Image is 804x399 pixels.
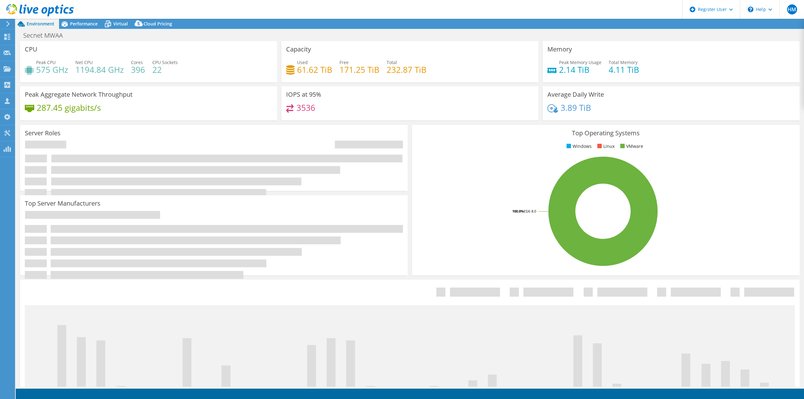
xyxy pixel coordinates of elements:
[297,59,308,65] span: Used
[25,200,100,207] h3: Top Server Manufacturers
[286,91,321,98] h3: IOPS at 95%
[113,21,128,27] span: Virtual
[387,59,397,65] span: Total
[25,46,37,53] h3: CPU
[152,66,178,73] h4: 22
[565,143,592,150] li: Windows
[547,46,572,53] h3: Memory
[25,91,133,98] h3: Peak Aggregate Network Throughput
[387,66,426,73] h4: 232.87 TiB
[559,59,601,65] span: Peak Memory Usage
[27,21,54,27] span: Environment
[340,66,379,73] h4: 171.25 TiB
[75,66,124,73] h4: 1194.84 GHz
[297,66,332,73] h4: 61.62 TiB
[36,66,68,73] h4: 575 GHz
[75,59,93,65] span: Net CPU
[512,209,524,213] tspan: 100.0%
[25,130,61,137] h3: Server Roles
[559,66,601,73] h4: 2.14 TiB
[561,104,591,111] h4: 3.89 TiB
[131,66,145,73] h4: 396
[144,21,172,27] span: Cloud Pricing
[596,143,615,150] li: Linux
[609,59,638,65] span: Total Memory
[417,130,795,137] h3: Top Operating Systems
[286,46,311,53] h3: Capacity
[70,21,98,27] span: Performance
[619,143,643,150] li: VMware
[37,104,101,111] h4: 287.45 gigabits/s
[152,59,178,65] span: CPU Sockets
[748,7,753,12] svg: \n
[609,66,639,73] h4: 4.11 TiB
[547,91,604,98] h3: Average Daily Write
[20,32,73,39] h1: Secnet MWAA
[131,59,143,65] span: Cores
[340,59,349,65] span: Free
[296,104,315,111] h4: 3536
[787,4,797,14] span: HM
[36,59,56,65] span: Peak CPU
[524,209,536,213] tspan: ESXi 8.0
